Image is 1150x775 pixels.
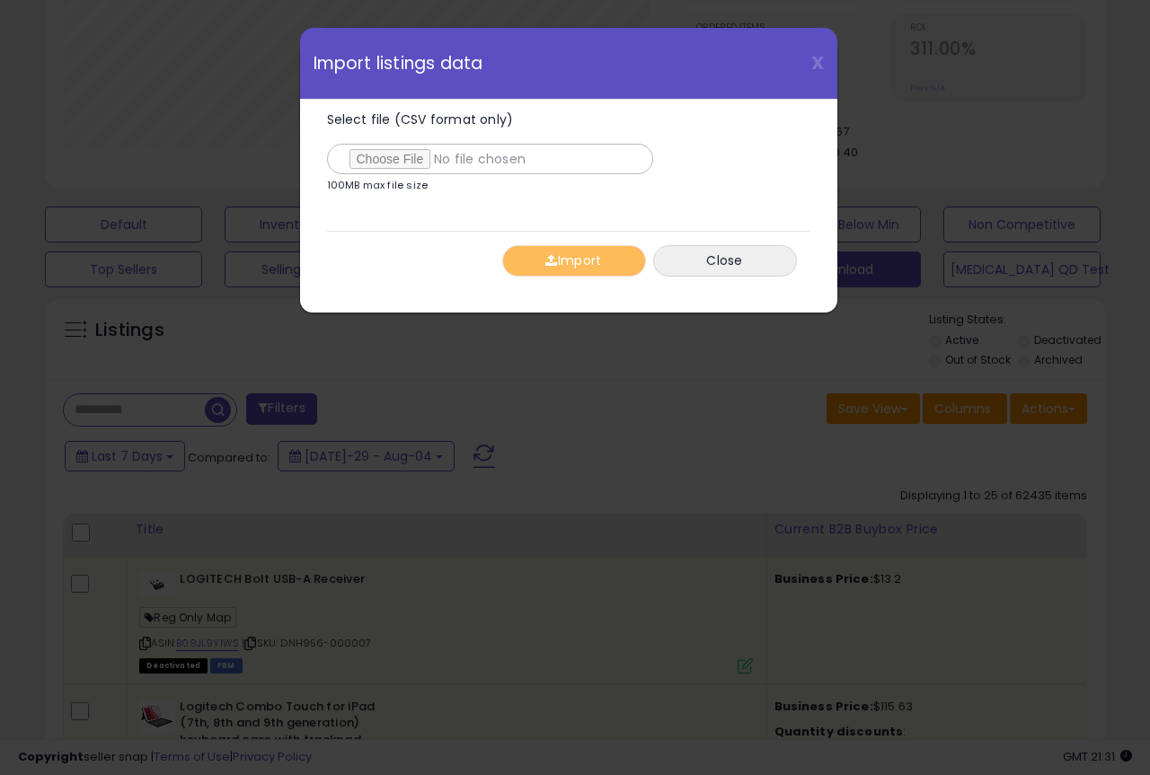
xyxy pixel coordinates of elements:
span: X [811,50,824,75]
p: 100MB max file size [327,181,429,190]
button: Close [653,245,797,277]
span: Import listings data [314,55,483,72]
button: Import [502,245,646,277]
span: Select file (CSV format only) [327,110,514,128]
